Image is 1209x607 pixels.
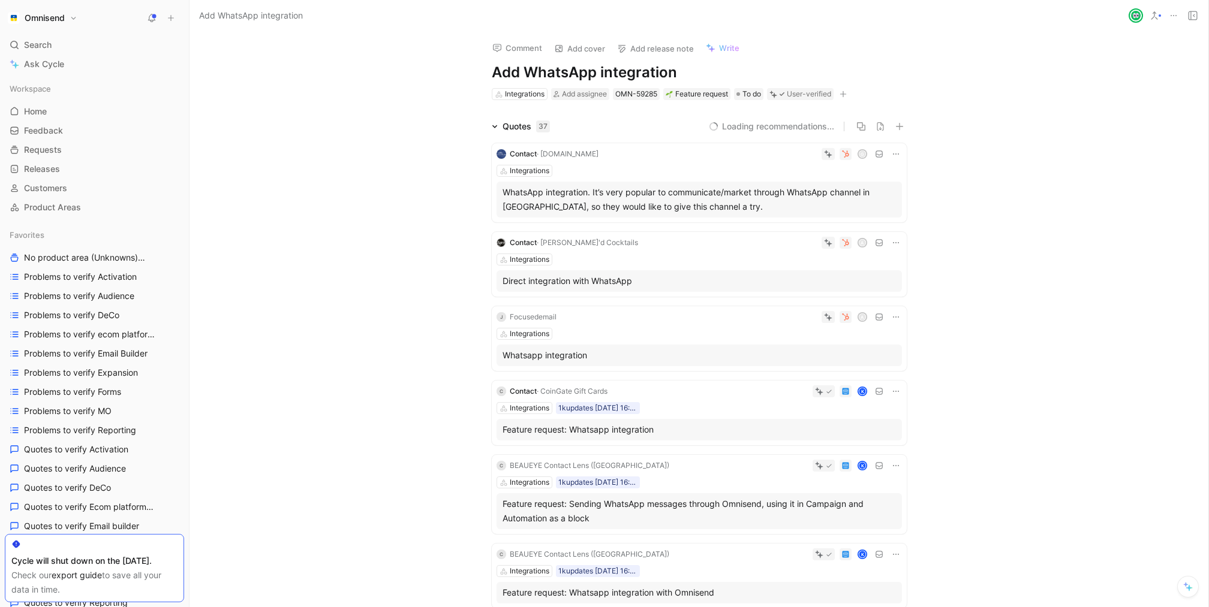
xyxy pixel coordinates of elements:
span: Contact [510,238,537,247]
div: Feature request: Whatsapp integration with Omnisend [503,585,896,600]
div: g [858,150,866,158]
div: 1kupdates [DATE] 16:40 [558,565,637,577]
div: Focusedemail [510,311,557,323]
div: Integrations [510,165,549,177]
a: Requests [5,141,184,159]
div: Direct integration with WhatsApp [503,274,896,288]
img: logo [497,149,506,159]
span: Problems to verify DeCo [24,309,119,321]
button: OmnisendOmnisend [5,10,80,26]
div: J [497,312,506,322]
a: Feedback [5,122,184,140]
div: Integrations [510,253,549,265]
button: Loading recommendations... [709,119,834,134]
div: OMN-59285 [615,88,657,100]
span: Problems to verify MO [24,405,112,417]
div: Quotes37 [487,119,555,134]
span: Quotes to verify Audience [24,463,126,475]
div: Feature request: Sending WhatsApp messages through Omnisend, using it in Campaign and Automation ... [503,497,896,526]
span: Problems to verify Audience [24,290,134,302]
img: logo [497,238,506,247]
span: Favorites [10,229,44,241]
div: Favorites [5,226,184,244]
button: Write [700,40,745,56]
a: Quotes to verify Activation [5,440,184,458]
img: Omnisend [8,12,20,24]
span: Requests [24,144,62,156]
span: Quotes to verify Activation [24,443,128,455]
span: Releases [24,163,60,175]
div: A [858,239,866,247]
div: Feature request: Whatsapp integration [503,422,896,437]
a: Problems to verify Email Builder [5,345,184,363]
span: Problems to verify Email Builder [24,348,148,360]
a: Releases [5,160,184,178]
h1: Omnisend [25,13,65,23]
a: Quotes to verify Email builder [5,517,184,535]
div: User-verified [787,88,831,100]
span: Workspace [10,83,51,95]
span: Quotes to verify Ecom platforms [24,501,156,514]
div: Cycle will shut down on the [DATE]. [11,554,178,568]
a: Ask Cycle [5,55,184,73]
div: Workspace [5,80,184,98]
div: Search [5,36,184,54]
div: K [858,462,866,470]
div: Integrations [510,565,549,577]
div: 37 [536,120,550,132]
span: Search [24,38,52,52]
span: Problems to verify Reporting [24,424,136,436]
a: Product Areas [5,198,184,216]
span: Add assignee [562,89,607,98]
div: 1kupdates [DATE] 16:40 [558,476,637,488]
a: Home [5,102,184,120]
div: A [858,313,866,321]
a: Quotes to verify Ecom platformsOther [5,498,184,516]
div: WhatsApp integration. It’s very popular to communicate/market through WhatsApp channel in [GEOGRA... [503,185,896,214]
button: Comment [487,40,548,56]
span: Quotes to verify Email builder [24,520,139,532]
button: Add release note [612,40,699,57]
img: 🌱 [666,90,673,98]
span: Problems to verify Expansion [24,367,138,379]
span: Other [155,503,174,512]
span: Problems to verify Forms [24,386,121,398]
div: Integrations [505,88,545,100]
a: Problems to verify Forms [5,383,184,401]
div: Feature request [666,88,728,100]
img: avatar [1130,10,1142,22]
span: No product area (Unknowns) [24,252,154,264]
span: Quotes to verify DeCo [24,482,111,494]
span: Customers [24,182,67,194]
div: C [497,549,506,559]
div: To do [734,88,763,100]
span: Contact [510,149,537,158]
a: Problems to verify Reporting [5,421,184,439]
div: K [858,388,866,395]
span: · [PERSON_NAME]'d Cocktails [537,238,638,247]
a: Problems to verify ecom platforms [5,325,184,343]
a: Problems to verify MO [5,402,184,420]
span: Contact [510,386,537,395]
a: Problems to verify Expansion [5,364,184,382]
div: BEAUEYE Contact Lens ([GEOGRAPHIC_DATA]) [510,460,669,472]
span: Ask Cycle [24,57,64,71]
a: Problems to verify Audience [5,287,184,305]
span: Write [719,43,739,53]
span: Other [143,253,161,262]
span: To do [742,88,761,100]
a: Problems to verify DeCo [5,306,184,324]
div: C [497,461,506,470]
span: · CoinGate Gift Cards [537,386,607,395]
span: Problems to verify ecom platforms [24,328,157,341]
div: Integrations [510,476,549,488]
button: Add cover [549,40,610,57]
div: BEAUEYE Contact Lens ([GEOGRAPHIC_DATA]) [510,548,669,560]
div: Integrations [510,328,549,340]
span: Home [24,105,47,117]
span: Problems to verify Activation [24,271,137,283]
div: C [497,386,506,396]
div: 1kupdates [DATE] 16:40 [558,402,637,414]
a: Quotes to verify DeCo [5,479,184,497]
span: Product Areas [24,201,81,213]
